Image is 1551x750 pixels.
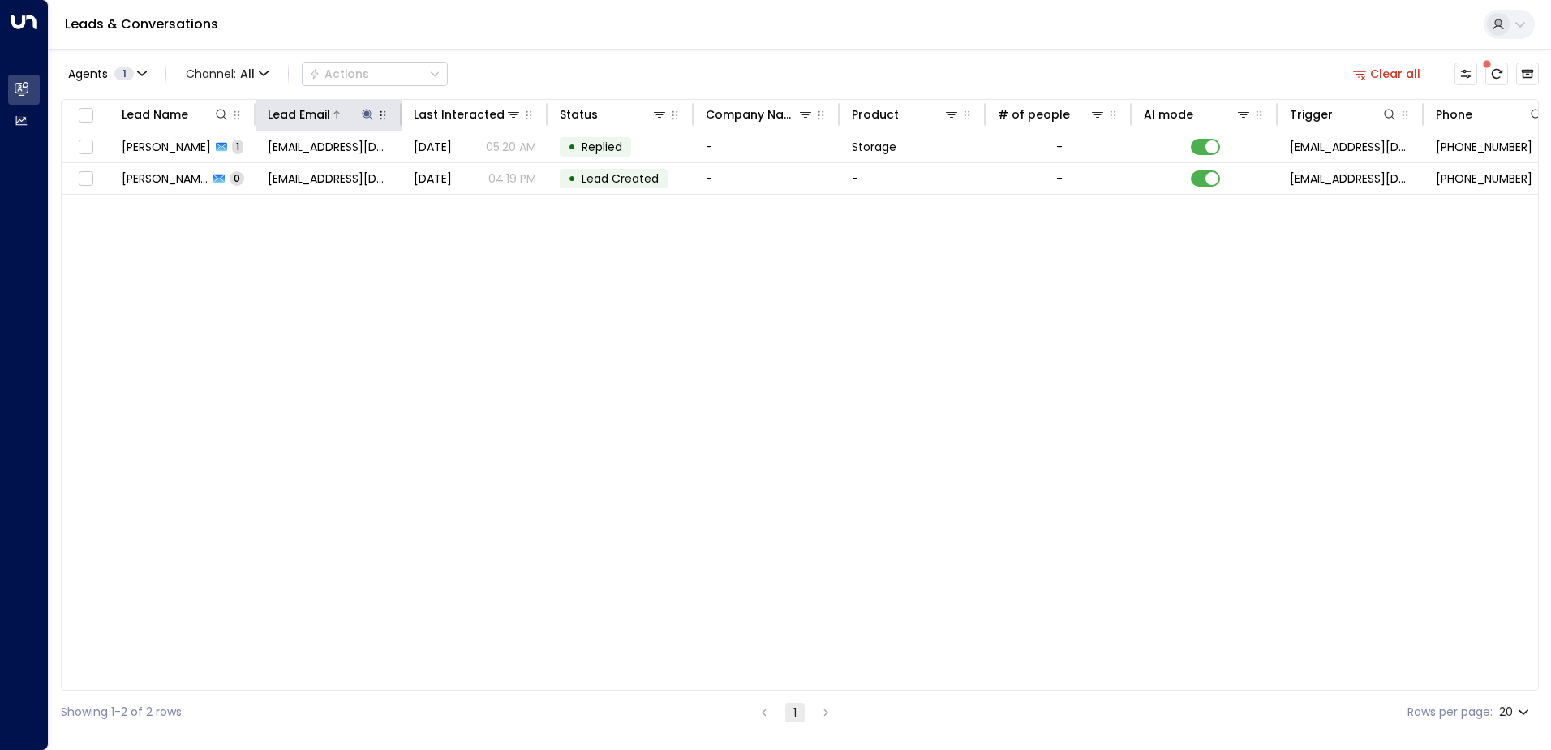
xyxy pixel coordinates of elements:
div: Last Interacted [414,105,505,124]
td: - [694,163,840,194]
button: Actions [302,62,448,86]
a: Leads & Conversations [65,15,218,33]
div: Company Name [706,105,797,124]
span: All [240,67,255,80]
span: There are new threads available. Refresh the grid to view the latest updates. [1485,62,1508,85]
div: - [1056,139,1063,155]
div: Lead Email [268,105,330,124]
div: • [568,165,576,192]
div: Trigger [1290,105,1398,124]
span: Lead Created [582,170,659,187]
span: +447368894697 [1436,139,1532,155]
div: - [1056,170,1063,187]
span: Toggle select row [75,137,96,157]
button: Clear all [1347,62,1428,85]
div: Lead Email [268,105,376,124]
div: Actions [309,67,369,81]
div: Button group with a nested menu [302,62,448,86]
span: jasonclements1998@gmail.com [268,170,390,187]
div: Lead Name [122,105,230,124]
span: Toggle select all [75,106,96,126]
div: AI mode [1144,105,1193,124]
span: 1 [232,140,243,153]
span: Jason Clements [122,139,211,155]
span: Storage [852,139,896,155]
div: Lead Name [122,105,188,124]
span: Agents [68,68,108,80]
span: Yesterday [414,139,452,155]
div: Trigger [1290,105,1333,124]
div: • [568,133,576,161]
button: Archived Leads [1516,62,1539,85]
div: AI mode [1144,105,1252,124]
span: Oct 06, 2025 [414,170,452,187]
div: Status [560,105,668,124]
div: Showing 1-2 of 2 rows [61,704,182,721]
button: page 1 [785,703,805,722]
span: 0 [230,171,244,185]
p: 04:19 PM [488,170,536,187]
p: 05:20 AM [486,139,536,155]
td: - [694,131,840,162]
button: Channel:All [179,62,275,85]
div: 20 [1499,700,1532,724]
div: Company Name [706,105,814,124]
span: 1 [114,67,134,80]
span: leads@space-station.co.uk [1290,170,1412,187]
nav: pagination navigation [754,702,836,722]
div: # of people [998,105,1106,124]
div: Phone [1436,105,1472,124]
div: Product [852,105,899,124]
button: Customize [1454,62,1477,85]
div: Product [852,105,960,124]
span: Toggle select row [75,169,96,189]
div: Phone [1436,105,1545,124]
span: jasonclements1998@gmail.com [268,139,390,155]
span: Jason Clements [122,170,208,187]
label: Rows per page: [1407,704,1493,721]
span: Channel: [179,62,275,85]
span: leads@space-station.co.uk [1290,139,1412,155]
td: - [840,163,986,194]
div: # of people [998,105,1070,124]
span: Replied [582,139,622,155]
div: Last Interacted [414,105,522,124]
div: Status [560,105,598,124]
span: +447368894697 [1436,170,1532,187]
button: Agents1 [61,62,153,85]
